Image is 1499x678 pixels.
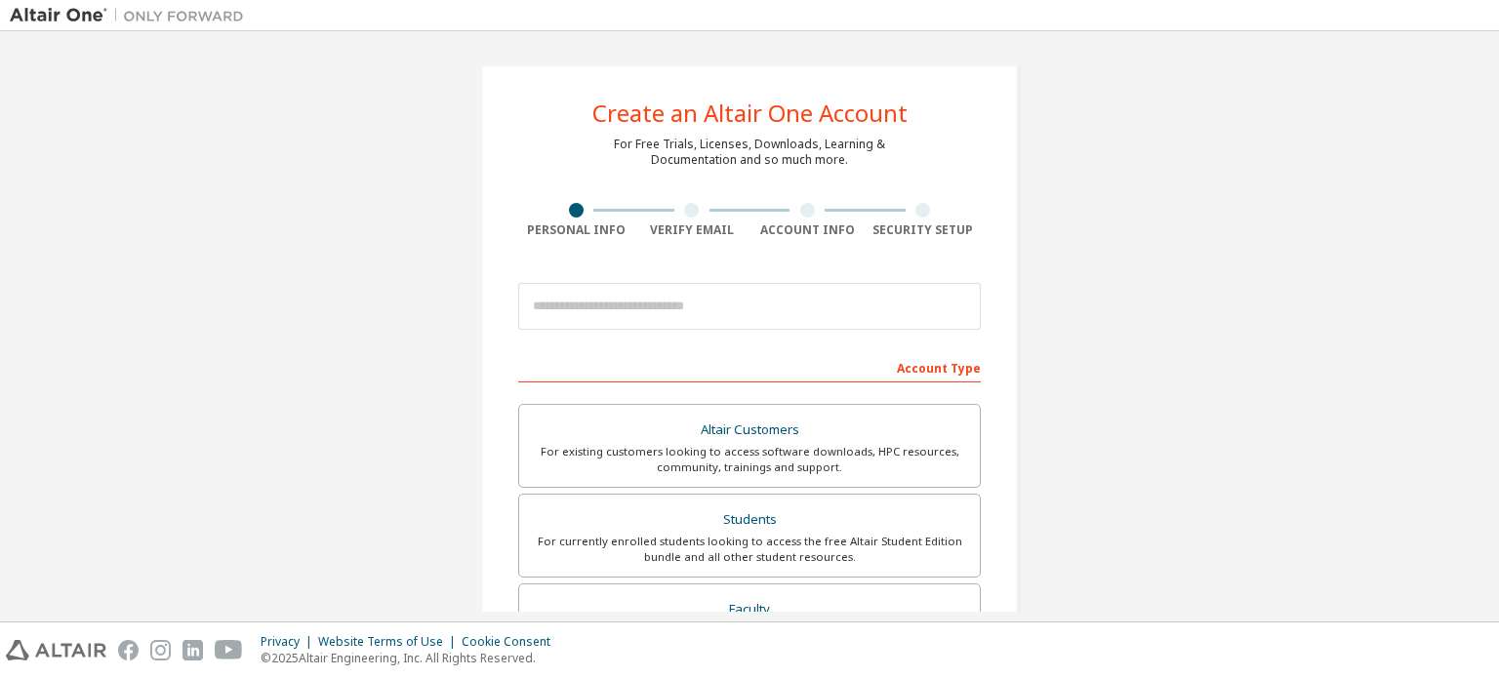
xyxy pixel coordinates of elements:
div: Security Setup [866,222,982,238]
img: altair_logo.svg [6,640,106,660]
div: Cookie Consent [462,634,562,650]
img: linkedin.svg [182,640,203,660]
div: Website Terms of Use [318,634,462,650]
div: Students [531,506,968,534]
p: © 2025 Altair Engineering, Inc. All Rights Reserved. [261,650,562,666]
div: For Free Trials, Licenses, Downloads, Learning & Documentation and so much more. [614,137,885,168]
div: Create an Altair One Account [592,101,908,125]
div: Faculty [531,596,968,623]
img: youtube.svg [215,640,243,660]
div: For existing customers looking to access software downloads, HPC resources, community, trainings ... [531,444,968,475]
img: Altair One [10,6,254,25]
div: Altair Customers [531,417,968,444]
div: Privacy [261,634,318,650]
img: instagram.svg [150,640,171,660]
img: facebook.svg [118,640,139,660]
div: For currently enrolled students looking to access the free Altair Student Edition bundle and all ... [531,534,968,565]
div: Account Info [749,222,866,238]
div: Verify Email [634,222,750,238]
div: Personal Info [518,222,634,238]
div: Account Type [518,351,981,382]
